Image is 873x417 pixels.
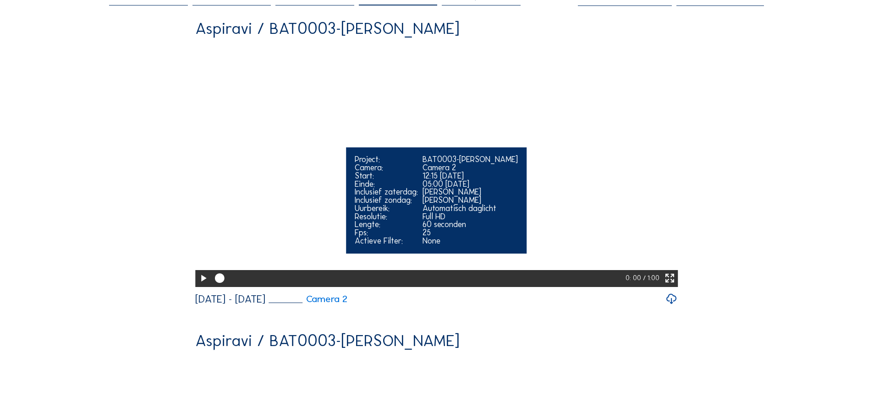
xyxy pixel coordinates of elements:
div: Einde: [355,180,418,189]
video: Your browser does not support the video tag. [195,44,678,285]
div: [DATE] - [DATE] [195,294,265,304]
div: Automatisch daglicht [423,205,518,213]
div: / 1:00 [643,270,659,287]
div: Actieve Filter: [355,237,418,245]
div: Start: [355,172,418,180]
div: [PERSON_NAME] [423,188,518,196]
div: Inclusief zaterdag: [355,188,418,196]
div: Fps: [355,229,418,237]
div: 05:00 [DATE] [423,180,518,189]
div: Full HD [423,213,518,221]
div: [PERSON_NAME] [423,196,518,205]
div: Inclusief zondag: [355,196,418,205]
div: 60 seconden [423,221,518,229]
div: Project: [355,156,418,164]
a: Camera 2 [269,294,347,304]
div: Uurbereik: [355,205,418,213]
div: None [423,237,518,245]
div: Aspiravi / BAT0003-[PERSON_NAME] [195,332,459,349]
div: Camera: [355,164,418,172]
div: Lengte: [355,221,418,229]
div: 0: 00 [626,270,643,287]
div: 25 [423,229,518,237]
div: Camera 2 [423,164,518,172]
div: 12:15 [DATE] [423,172,518,180]
div: BAT0003-[PERSON_NAME] [423,156,518,164]
div: Resolutie: [355,213,418,221]
div: Aspiravi / BAT0003-[PERSON_NAME] [195,20,459,37]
